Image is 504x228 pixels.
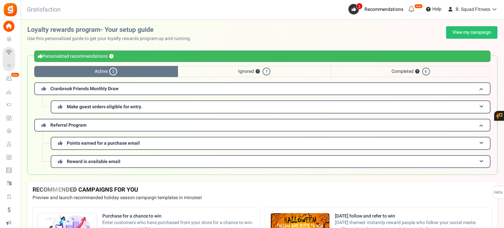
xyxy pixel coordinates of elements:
[109,68,117,75] span: 3
[67,140,140,147] span: Points earned for a purchase email
[3,73,18,84] a: New
[33,195,492,201] p: Preview and launch recommended holiday season campaign templates in minutes!
[263,68,270,75] span: 1
[102,213,255,219] strong: Purchase for a chance to win
[178,66,331,77] span: Ignored
[256,70,260,74] button: ?
[422,68,430,75] span: 6
[50,122,87,129] span: Referral Program
[446,26,497,39] a: View my campaign
[331,66,491,77] span: Completed
[67,158,120,165] span: Reward is available email
[11,73,19,77] em: New
[431,6,441,12] span: Help
[494,186,503,199] span: FAQs
[414,4,423,9] em: New
[34,51,491,62] div: Personalized recommendations
[33,187,492,193] h4: RECOMMENDED CAMPAIGNS FOR YOU
[335,213,487,219] strong: [DATE] follow and refer to win
[34,66,178,77] span: Active
[356,3,363,10] span: 3
[415,70,419,74] button: ?
[27,26,196,33] h2: Loyalty rewards program- Your setup guide
[423,4,444,14] a: Help
[365,6,403,13] span: Recommendations
[348,4,406,14] a: 3 Recommendations
[27,35,196,42] p: Use this personalized guide to get your loyalty rewards program up and running.
[20,3,68,16] h3: Gratisfaction
[109,54,113,59] button: ?
[67,103,142,110] span: Make guest orders eligible for entry.
[3,2,18,17] img: Gratisfaction
[50,85,118,92] span: Cranbrook Friends Monthly Draw
[456,6,490,13] span: B. Squad Fitness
